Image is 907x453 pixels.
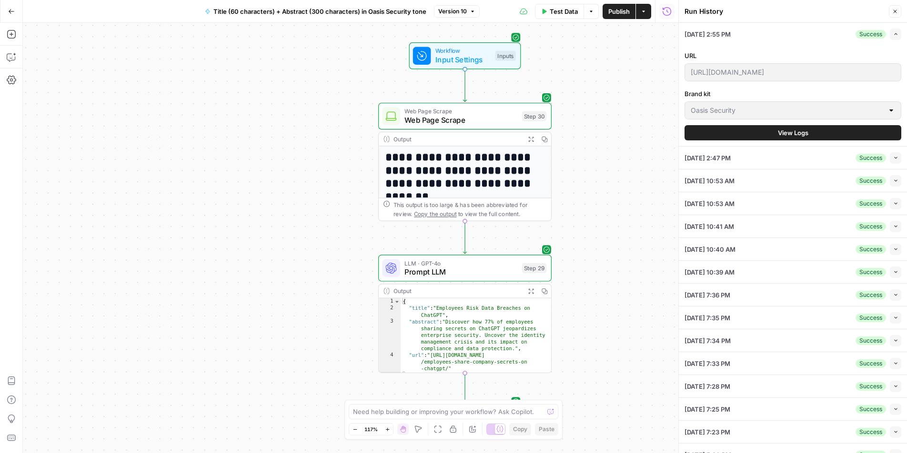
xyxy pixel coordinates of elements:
span: Copy [513,425,527,433]
g: Edge from step_29 to end [463,373,466,405]
div: 1 [379,298,401,305]
div: Success [856,154,886,162]
span: Paste [539,425,554,433]
div: Output [393,286,521,295]
g: Edge from step_30 to step_29 [463,221,466,254]
div: Step 29 [522,263,547,273]
div: WorkflowInput SettingsInputs [378,42,552,69]
div: Step 30 [522,111,547,121]
div: 2 [379,305,401,318]
div: 4 [379,352,401,372]
span: [DATE] 7:25 PM [685,404,730,414]
span: [DATE] 7:34 PM [685,336,731,345]
div: LLM · GPT-4oPrompt LLMStep 29Output{ "title":"Employees Risk Data Breaches on ChatGPT", "abstract... [378,255,552,373]
label: URL [685,51,901,60]
span: Web Page Scrape [404,107,517,116]
g: Edge from start to step_30 [463,69,466,101]
div: Success [856,336,886,345]
div: Success [856,245,886,254]
button: Test Data [535,4,584,19]
span: [DATE] 7:35 PM [685,313,730,323]
div: Success [856,405,886,414]
button: Version 10 [434,5,480,18]
button: Paste [535,423,558,435]
button: Publish [603,4,635,19]
span: [DATE] 10:40 AM [685,245,736,254]
span: [DATE] 7:36 PM [685,290,730,300]
div: Success [856,359,886,368]
button: View Logs [685,125,901,140]
span: [DATE] 7:23 PM [685,427,730,437]
span: [DATE] 2:47 PM [685,153,731,163]
label: Brand kit [685,89,901,98]
span: [DATE] 2:55 PM [685,30,731,39]
button: Title (60 characters) + Abstract (300 characters) in Oasis Security tone [199,4,432,19]
span: LLM · GPT-4o [404,258,517,267]
span: Title (60 characters) + Abstract (300 characters) in Oasis Security tone [213,7,426,16]
div: Success [856,314,886,322]
div: Success [856,428,886,436]
div: Success [856,382,886,391]
div: Inputs [495,51,515,61]
div: Success [856,291,886,299]
span: Test Data [550,7,578,16]
div: 3 [379,318,401,352]
div: Success [856,177,886,185]
span: [DATE] 10:53 AM [685,199,735,208]
span: Input Settings [435,54,491,65]
div: Success [856,268,886,276]
span: Prompt LLM [404,266,517,277]
span: Workflow [435,46,491,55]
span: Publish [608,7,630,16]
div: This output is too large & has been abbreviated for review. to view the full content. [393,200,547,218]
span: Copy the output [414,210,456,217]
span: [DATE] 7:33 PM [685,359,730,368]
span: [DATE] 10:41 AM [685,222,734,231]
div: Success [856,30,886,39]
button: Copy [509,423,531,435]
span: 117% [364,425,378,433]
div: 5 [379,372,401,379]
span: [DATE] 7:28 PM [685,382,730,391]
div: Output [393,135,521,144]
div: Success [856,222,886,231]
span: View Logs [778,128,808,138]
span: Web Page Scrape [404,115,517,126]
span: [DATE] 10:39 AM [685,267,735,277]
span: Version 10 [438,7,467,16]
input: Oasis Security [691,106,884,115]
div: Success [856,199,886,208]
span: [DATE] 10:53 AM [685,176,735,186]
span: Toggle code folding, rows 1 through 5 [394,298,400,305]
